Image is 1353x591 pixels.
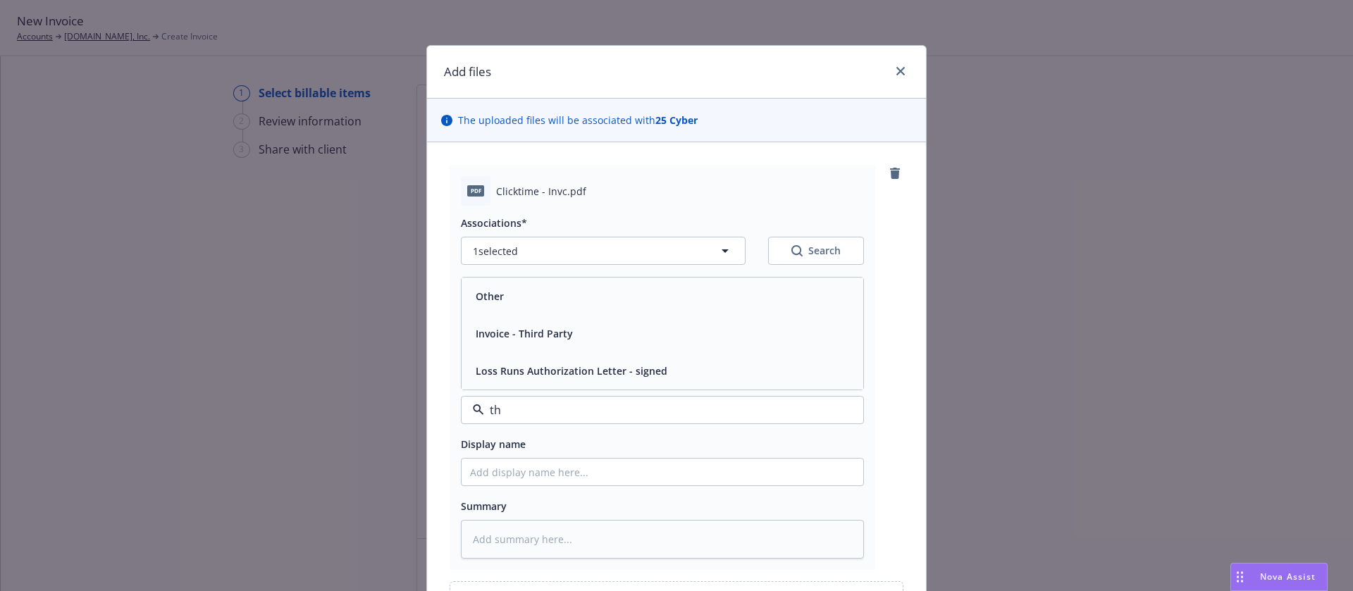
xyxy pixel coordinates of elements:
a: close [892,63,909,80]
h1: Add files [444,63,491,81]
div: Drag to move [1231,564,1249,590]
button: Loss Runs Authorization Letter - signed [476,363,667,378]
span: 1 selected [473,244,518,259]
span: The uploaded files will be associated with [458,113,698,127]
button: Invoice - Third Party [476,326,573,341]
button: Other [476,289,504,304]
span: Associations* [461,216,527,230]
span: Clicktime - Invc.pdf [496,184,586,199]
span: Display name [461,437,526,451]
span: Summary [461,499,507,513]
svg: Search [791,245,803,256]
span: Nova Assist [1260,571,1316,583]
strong: 25 Cyber [655,113,698,127]
input: Filter by keyword [484,402,835,418]
button: Nova Assist [1230,563,1328,591]
span: pdf [467,185,484,196]
a: remove [886,165,903,182]
div: Search [791,244,841,258]
button: 1selected [461,237,746,265]
button: SearchSearch [768,237,864,265]
input: Add display name here... [462,459,863,485]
